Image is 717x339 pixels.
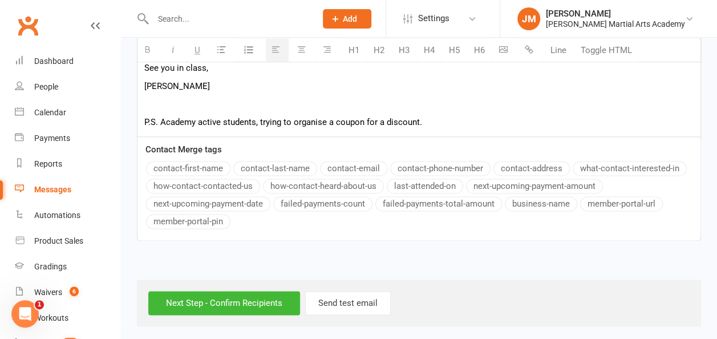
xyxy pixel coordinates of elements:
button: next-upcoming-payment-date [146,196,270,211]
div: Automations [34,211,80,220]
button: how-contact-contacted-us [146,179,260,193]
a: Product Sales [15,228,120,254]
button: Bold [137,38,160,62]
a: Dashboard [15,49,120,74]
button: H2 [368,39,390,62]
input: Search... [149,11,308,27]
button: how-contact-heard-about-us [263,179,384,193]
button: failed-payments-count [273,196,372,211]
button: Insert link [519,39,542,62]
button: Toggle HTML [575,39,638,62]
div: [PERSON_NAME] [546,9,685,19]
button: H3 [393,39,415,62]
button: business-name [505,196,577,211]
span: Settings [418,6,449,31]
input: Next Step - Confirm Recipients [148,291,300,315]
button: contact-first-name [146,161,230,176]
div: Reports [34,159,62,168]
label: Contact Merge tags [145,143,222,156]
button: H5 [443,39,465,62]
button: member-portal-pin [146,214,230,229]
p: [PERSON_NAME] [144,79,694,93]
div: JM [517,7,540,30]
button: failed-payments-total-amount [375,196,502,211]
div: [PERSON_NAME] Martial Arts Academy [546,19,685,29]
button: H4 [418,39,440,62]
div: Gradings [34,262,67,271]
button: Underline [189,38,209,62]
button: Unordered List [212,38,234,62]
p: P.S. Academy active students, trying to organise a coupon for a discount. [144,115,694,129]
button: contact-address [493,161,570,176]
button: H6 [468,39,491,62]
button: Center [291,38,314,62]
button: Ordered List [237,39,263,61]
button: what-contact-interested-in [573,161,687,176]
div: Messages [34,185,71,194]
div: Waivers [34,288,62,297]
span: Add [343,14,357,23]
div: Workouts [34,313,68,322]
button: next-upcoming-payment-amount [466,179,603,193]
button: last-attended-on [387,179,463,193]
iframe: Intercom live chat [11,300,39,328]
div: People [34,82,58,91]
a: Messages [15,177,120,203]
button: Italic [163,38,186,62]
a: Reports [15,151,120,177]
a: Calendar [15,100,120,126]
button: Align text left [266,38,289,62]
button: H1 [343,39,365,62]
button: Line [545,39,572,62]
span: 1 [35,300,44,309]
a: People [15,74,120,100]
button: contact-phone-number [390,161,491,176]
div: Calendar [34,108,66,117]
a: Automations [15,203,120,228]
a: Gradings [15,254,120,280]
span: 6 [70,286,79,296]
a: Clubworx [14,11,42,40]
a: Waivers 6 [15,280,120,305]
a: Workouts [15,305,120,331]
div: Dashboard [34,56,74,66]
button: Send test email [305,291,391,315]
button: contact-email [320,161,387,176]
div: Product Sales [34,236,83,245]
button: contact-last-name [233,161,317,176]
a: Payments [15,126,120,151]
div: Payments [34,134,70,143]
button: Align text right [317,38,340,62]
p: See you in class, [144,61,694,75]
button: Add [323,9,371,29]
button: member-portal-url [580,196,663,211]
